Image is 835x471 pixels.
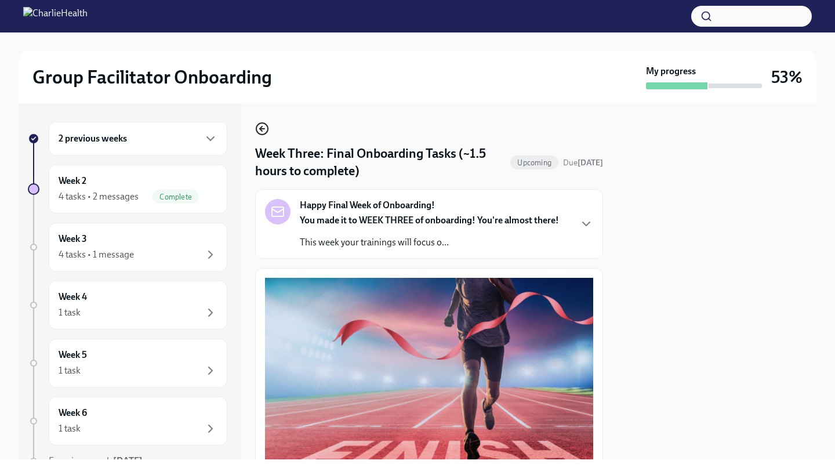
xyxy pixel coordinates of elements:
h4: Week Three: Final Onboarding Tasks (~1.5 hours to complete) [255,145,506,180]
strong: My progress [646,65,696,78]
a: Week 34 tasks • 1 message [28,223,227,271]
strong: You made it to WEEK THREE of onboarding! You're almost there! [300,215,559,226]
h2: Group Facilitator Onboarding [32,66,272,89]
a: Week 61 task [28,397,227,445]
strong: [DATE] [578,158,603,168]
div: 1 task [59,306,81,319]
p: This week your trainings will focus o... [300,236,559,249]
h3: 53% [771,67,803,88]
span: Complete [153,193,199,201]
span: September 21st, 2025 10:00 [563,157,603,168]
div: 1 task [59,422,81,435]
span: Due [563,158,603,168]
img: CharlieHealth [23,7,88,26]
h6: Week 3 [59,233,87,245]
div: 4 tasks • 2 messages [59,190,139,203]
h6: Week 5 [59,349,87,361]
h6: Week 6 [59,407,87,419]
a: Week 24 tasks • 2 messagesComplete [28,165,227,213]
span: Upcoming [510,158,558,167]
h6: 2 previous weeks [59,132,127,145]
div: 2 previous weeks [49,122,227,155]
a: Week 41 task [28,281,227,329]
div: 1 task [59,364,81,377]
h6: Week 4 [59,291,87,303]
span: Experience ends [49,455,143,466]
a: Week 51 task [28,339,227,387]
h6: Week 2 [59,175,86,187]
strong: Happy Final Week of Onboarding! [300,199,435,212]
strong: [DATE] [113,455,143,466]
div: 4 tasks • 1 message [59,248,134,261]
